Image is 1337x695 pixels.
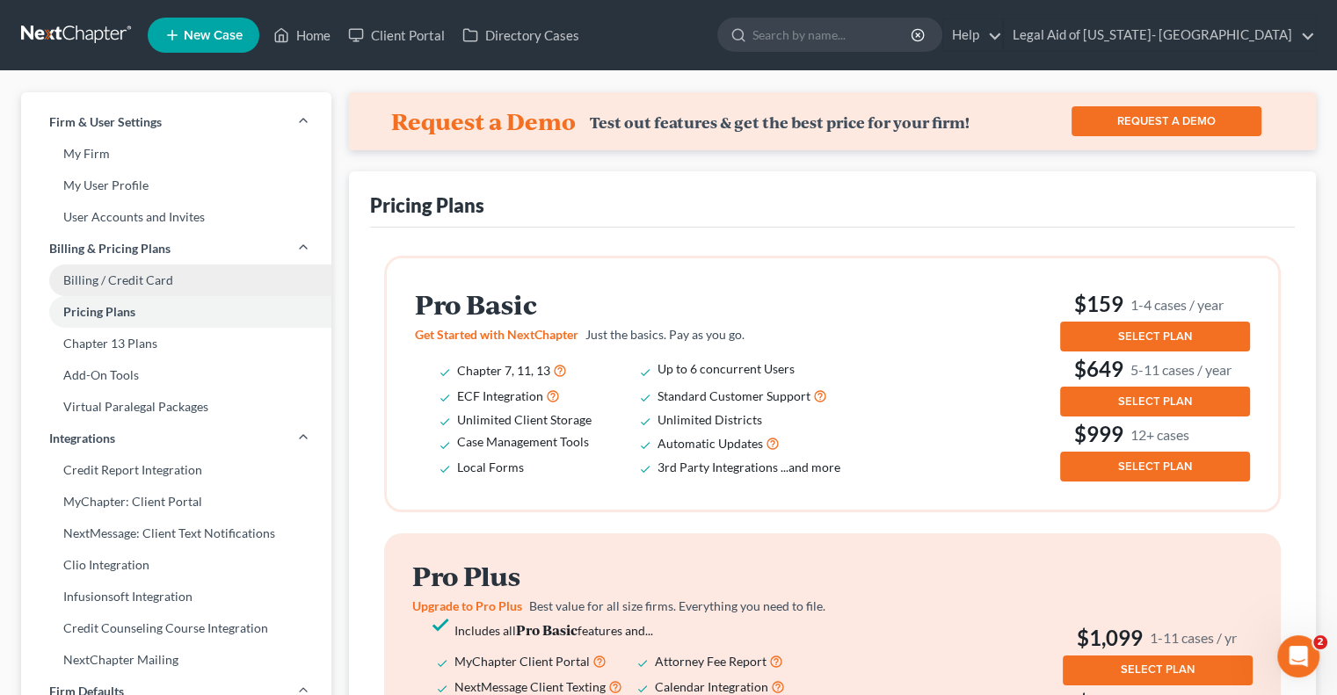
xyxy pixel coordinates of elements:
[21,296,331,328] a: Pricing Plans
[21,391,331,423] a: Virtual Paralegal Packages
[412,598,522,613] span: Upgrade to Pro Plus
[21,264,331,296] a: Billing / Credit Card
[21,359,331,391] a: Add-On Tools
[1060,322,1250,351] button: SELECT PLAN
[658,412,762,427] span: Unlimited Districts
[1060,452,1250,481] button: SELECT PLAN
[457,388,543,403] span: ECF Integration
[21,138,331,170] a: My Firm
[1130,360,1232,379] small: 5-11 cases / year
[49,430,115,447] span: Integrations
[1121,662,1195,677] span: SELECT PLAN
[529,598,825,613] span: Best value for all size firms. Everything you need to file.
[1072,106,1261,136] a: REQUEST A DEMO
[21,106,331,138] a: Firm & User Settings
[585,327,745,342] span: Just the basics. Pay as you go.
[21,454,331,486] a: Credit Report Integration
[454,19,588,51] a: Directory Cases
[1060,387,1250,416] button: SELECT PLAN
[415,327,578,342] span: Get Started with NextChapter
[658,361,795,376] span: Up to 6 concurrent Users
[415,290,865,319] h2: Pro Basic
[21,581,331,612] a: Infusionsoft Integration
[49,240,171,257] span: Billing & Pricing Plans
[457,412,592,427] span: Unlimited Client Storage
[658,460,778,474] span: 3rd Party Integrations
[21,644,331,676] a: NextChapter Mailing
[516,620,578,639] strong: Pro Basic
[1277,635,1319,677] iframe: Intercom live chat
[21,170,331,201] a: My User Profile
[412,561,862,590] h2: Pro Plus
[1060,420,1250,448] h3: $999
[21,233,331,264] a: Billing & Pricing Plans
[590,113,970,132] div: Test out features & get the best price for your firm!
[454,623,653,638] span: Includes all features and...
[781,460,840,474] span: ...and more
[1118,460,1192,474] span: SELECT PLAN
[457,460,524,474] span: Local Forms
[21,486,331,518] a: MyChapter: Client Portal
[454,654,590,669] span: MyChapter Client Portal
[454,679,606,694] span: NextMessage Client Texting
[1118,329,1192,344] span: SELECT PLAN
[658,388,810,403] span: Standard Customer Support
[655,679,768,694] span: Calendar Integration
[1063,624,1253,652] h3: $1,099
[658,436,763,451] span: Automatic Updates
[943,19,1002,51] a: Help
[49,113,162,131] span: Firm & User Settings
[1004,19,1315,51] a: Legal Aid of [US_STATE]- [GEOGRAPHIC_DATA]
[265,19,339,51] a: Home
[1150,628,1237,647] small: 1-11 cases / yr
[1060,355,1250,383] h3: $649
[339,19,454,51] a: Client Portal
[752,18,913,51] input: Search by name...
[1118,395,1192,409] span: SELECT PLAN
[457,434,589,449] span: Case Management Tools
[1313,635,1327,649] span: 2
[1063,655,1253,685] button: SELECT PLAN
[21,549,331,581] a: Clio Integration
[1130,425,1189,444] small: 12+ cases
[655,654,767,669] span: Attorney Fee Report
[21,201,331,233] a: User Accounts and Invites
[370,192,484,218] div: Pricing Plans
[21,612,331,644] a: Credit Counseling Course Integration
[1060,290,1250,318] h3: $159
[184,29,243,42] span: New Case
[21,518,331,549] a: NextMessage: Client Text Notifications
[21,328,331,359] a: Chapter 13 Plans
[391,107,576,135] h4: Request a Demo
[21,423,331,454] a: Integrations
[457,363,550,378] span: Chapter 7, 11, 13
[1130,295,1224,314] small: 1-4 cases / year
